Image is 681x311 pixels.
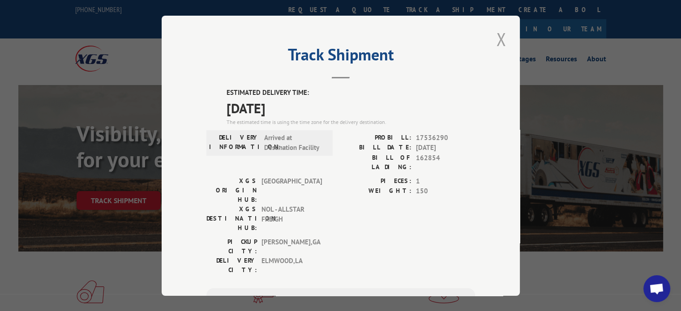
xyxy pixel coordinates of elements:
span: [GEOGRAPHIC_DATA] [261,176,322,204]
span: ELMWOOD , LA [261,256,322,274]
span: 17536290 [416,132,475,143]
a: Open chat [643,275,670,302]
span: [PERSON_NAME] , GA [261,237,322,256]
div: The estimated time is using the time zone for the delivery destination. [227,118,475,126]
span: [DATE] [416,143,475,153]
span: 162854 [416,153,475,171]
span: 1 [416,176,475,186]
button: Close modal [493,27,509,51]
label: ESTIMATED DELIVERY TIME: [227,88,475,98]
label: XGS DESTINATION HUB: [206,204,257,232]
label: XGS ORIGIN HUB: [206,176,257,204]
label: WEIGHT: [341,186,411,196]
h2: Track Shipment [206,48,475,65]
span: NOL - ALLSTAR FREIGH [261,204,322,232]
label: BILL OF LADING: [341,153,411,171]
label: DELIVERY INFORMATION: [209,132,260,153]
label: BILL DATE: [341,143,411,153]
span: 150 [416,186,475,196]
label: PROBILL: [341,132,411,143]
span: Arrived at Destination Facility [264,132,325,153]
label: PIECES: [341,176,411,186]
span: [DATE] [227,98,475,118]
label: DELIVERY CITY: [206,256,257,274]
label: PICKUP CITY: [206,237,257,256]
